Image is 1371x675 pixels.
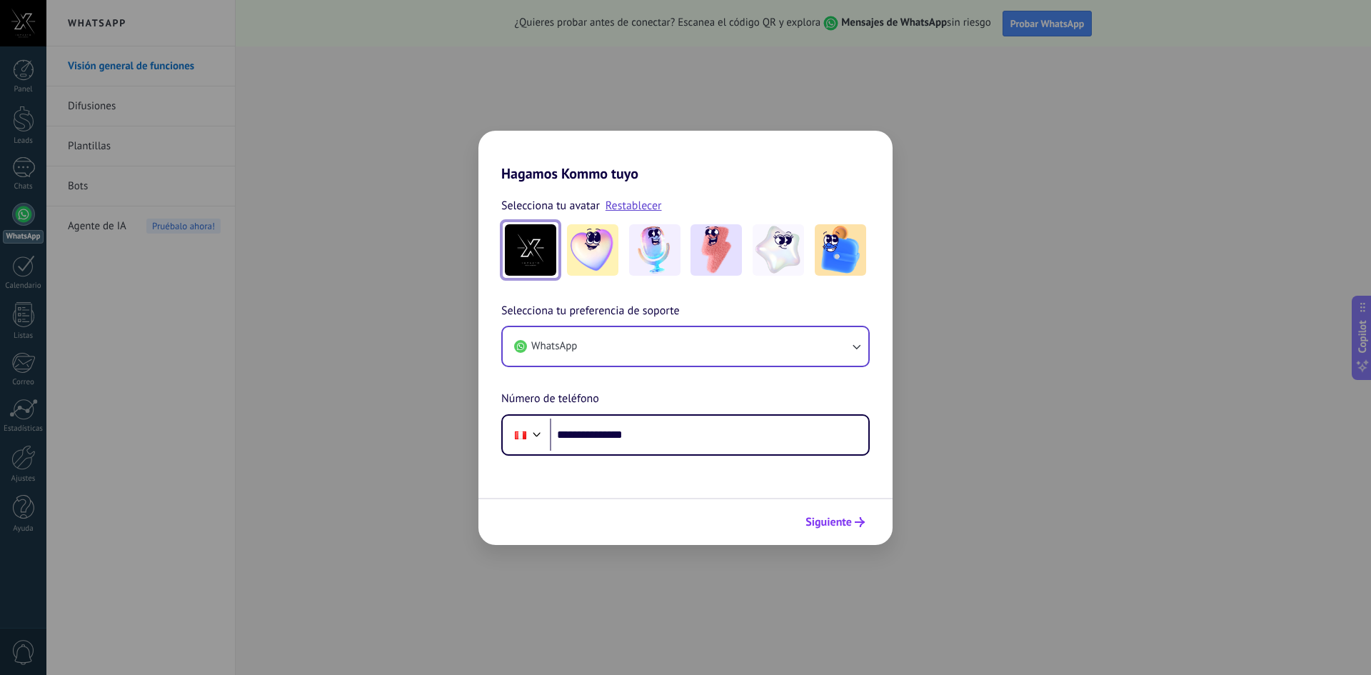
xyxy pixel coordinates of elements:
img: -3.jpeg [690,224,742,276]
img: -2.jpeg [629,224,681,276]
span: Selecciona tu avatar [501,196,600,215]
button: Siguiente [799,510,871,534]
span: Selecciona tu preferencia de soporte [501,302,680,321]
span: WhatsApp [531,339,577,354]
div: Peru: + 51 [507,420,534,450]
img: -5.jpeg [815,224,866,276]
img: -1.jpeg [567,224,618,276]
img: -4.jpeg [753,224,804,276]
span: Número de teléfono [501,390,599,409]
span: Siguiente [805,517,852,527]
a: Restablecer [606,199,662,213]
h2: Hagamos Kommo tuyo [478,131,893,182]
button: WhatsApp [503,327,868,366]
